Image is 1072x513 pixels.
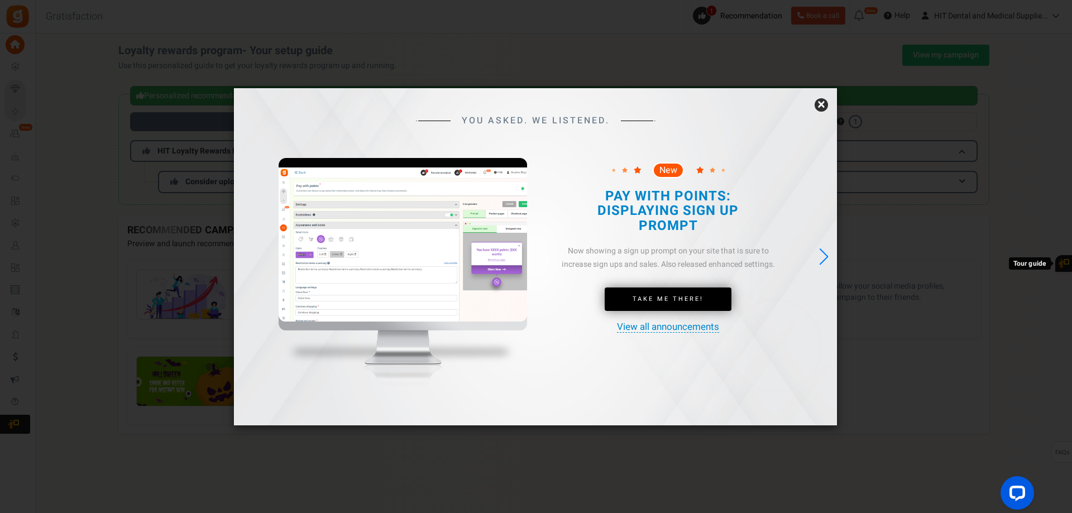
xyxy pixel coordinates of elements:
[279,158,527,410] img: mockup
[568,189,768,233] h2: PAY WITH POINTS: DISPLAYING SIGN UP PROMPT
[815,98,828,112] a: ×
[617,322,719,333] a: View all announcements
[557,244,779,271] div: Now showing a sign up prompt on your site that is sure to increase sign ups and sales. Also relea...
[1009,257,1051,270] div: Tour guide
[462,116,610,126] span: YOU ASKED. WE LISTENED.
[605,287,731,311] a: Take Me There!
[659,166,677,175] span: New
[816,244,831,269] div: Next slide
[279,167,527,322] img: screenshot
